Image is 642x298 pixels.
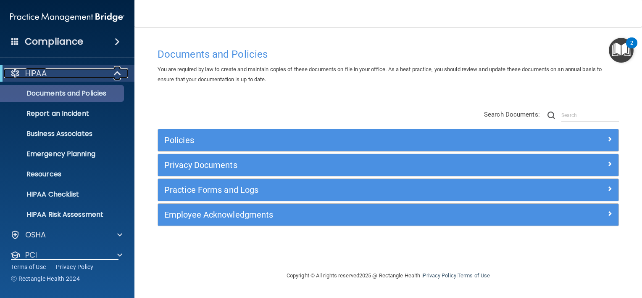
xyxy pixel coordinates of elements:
h5: Employee Acknowledgments [164,210,497,219]
h5: Practice Forms and Logs [164,185,497,194]
span: You are required by law to create and maintain copies of these documents on file in your office. ... [158,66,602,82]
a: Policies [164,133,612,147]
img: ic-search.3b580494.png [547,112,555,119]
span: Search Documents: [484,111,540,118]
p: Resources [5,170,120,178]
p: HIPAA Checklist [5,190,120,199]
h4: Documents and Policies [158,49,619,60]
span: Ⓒ Rectangle Health 2024 [11,274,80,283]
p: Emergency Planning [5,150,120,158]
a: Privacy Policy [56,263,94,271]
div: Copyright © All rights reserved 2025 @ Rectangle Health | | [235,262,542,289]
p: Business Associates [5,130,120,138]
input: Search [561,109,619,122]
h5: Policies [164,136,497,145]
a: Privacy Documents [164,158,612,172]
a: OSHA [10,230,122,240]
a: Employee Acknowledgments [164,208,612,221]
a: HIPAA [10,68,122,78]
div: 2 [630,43,633,54]
p: Documents and Policies [5,89,120,98]
h5: Privacy Documents [164,160,497,170]
a: PCI [10,250,122,260]
p: Report an Incident [5,109,120,118]
p: HIPAA [25,68,47,78]
p: OSHA [25,230,46,240]
p: HIPAA Risk Assessment [5,210,120,219]
button: Open Resource Center, 2 new notifications [609,38,634,63]
p: PCI [25,250,37,260]
a: Practice Forms and Logs [164,183,612,197]
h4: Compliance [25,36,83,48]
a: Terms of Use [11,263,46,271]
a: Terms of Use [458,272,490,279]
img: PMB logo [10,9,124,26]
a: Privacy Policy [423,272,456,279]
